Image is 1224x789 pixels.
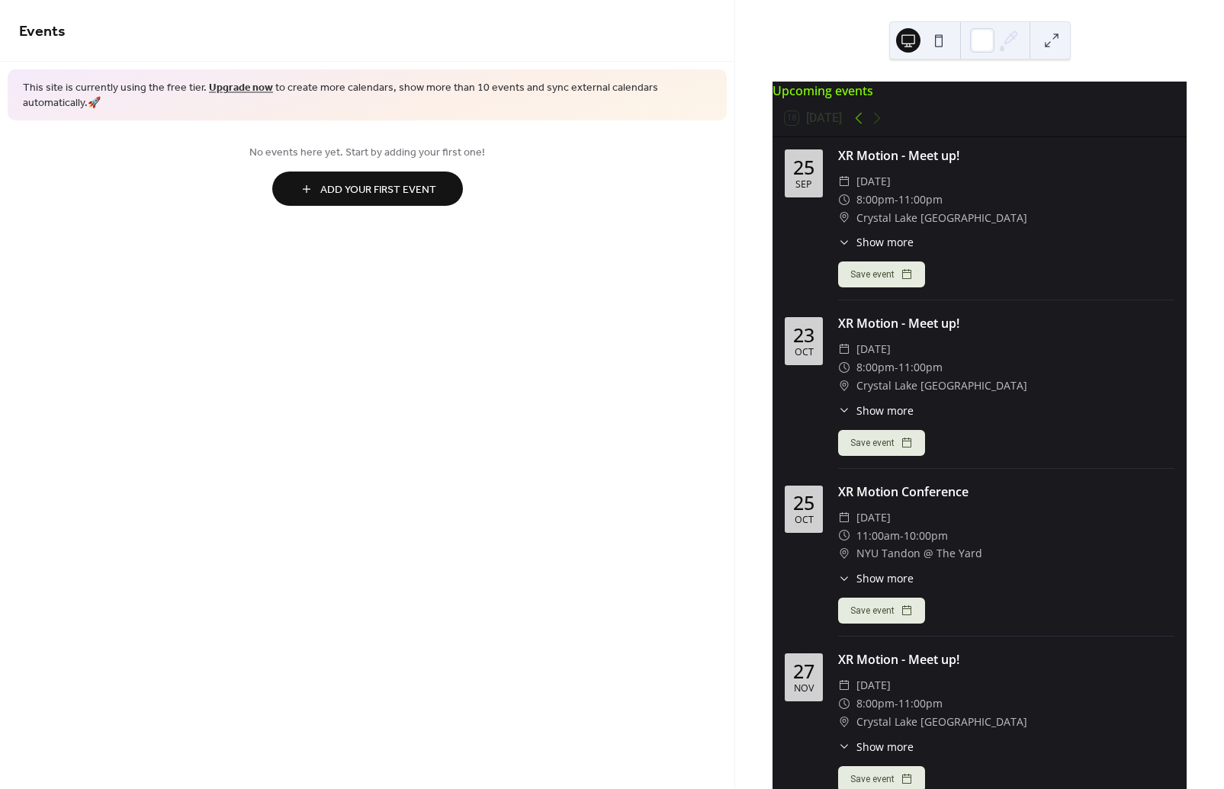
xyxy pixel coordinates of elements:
div: 25 [793,493,814,512]
div: ​ [838,739,850,755]
div: ​ [838,340,850,358]
div: XR Motion - Meet up! [838,314,1174,332]
div: Oct [795,515,814,525]
div: XR Motion Conference [838,483,1174,501]
div: ​ [838,358,850,377]
button: ​Show more [838,570,914,586]
div: ​ [838,377,850,395]
button: Save event [838,430,925,456]
span: 11:00pm [898,358,943,377]
span: Show more [856,739,914,755]
span: 8:00pm [856,694,895,713]
button: Add Your First Event [272,172,463,206]
span: No events here yet. Start by adding your first one! [19,145,715,161]
div: ​ [838,209,850,227]
span: Crystal Lake [GEOGRAPHIC_DATA] [856,713,1027,731]
span: Show more [856,403,914,419]
span: [DATE] [856,676,891,694]
span: 8:00pm [856,191,895,209]
span: 11:00pm [898,694,943,713]
button: ​Show more [838,234,914,250]
span: Show more [856,234,914,250]
span: This site is currently using the free tier. to create more calendars, show more than 10 events an... [23,81,712,111]
button: Save event [838,261,925,287]
span: Crystal Lake [GEOGRAPHIC_DATA] [856,377,1027,395]
div: Nov [794,684,814,694]
div: ​ [838,570,850,586]
div: 27 [793,662,814,681]
div: ​ [838,172,850,191]
div: Sep [795,180,812,190]
span: [DATE] [856,340,891,358]
div: XR Motion - Meet up! [838,146,1174,165]
div: ​ [838,713,850,731]
div: 25 [793,158,814,177]
span: [DATE] [856,172,891,191]
span: 10:00pm [904,527,948,545]
span: Crystal Lake [GEOGRAPHIC_DATA] [856,209,1027,227]
span: [DATE] [856,508,891,527]
div: Oct [795,348,814,358]
span: 11:00pm [898,191,943,209]
span: Show more [856,570,914,586]
div: XR Motion - Meet up! [838,650,1174,669]
button: ​Show more [838,739,914,755]
span: 11:00am [856,527,900,545]
span: Events [19,17,66,47]
a: Upgrade now [209,78,273,98]
div: ​ [838,234,850,250]
span: - [900,527,904,545]
div: ​ [838,191,850,209]
div: ​ [838,508,850,527]
span: Add Your First Event [320,182,436,198]
span: - [895,191,898,209]
span: 8:00pm [856,358,895,377]
div: Upcoming events [773,82,1187,100]
span: - [895,694,898,713]
div: ​ [838,544,850,563]
div: 23 [793,326,814,345]
div: ​ [838,676,850,694]
span: - [895,358,898,377]
div: ​ [838,694,850,713]
button: Save event [838,598,925,624]
button: ​Show more [838,403,914,419]
span: NYU Tandon @ The Yard [856,544,982,563]
div: ​ [838,527,850,545]
a: Add Your First Event [19,172,715,206]
div: ​ [838,403,850,419]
